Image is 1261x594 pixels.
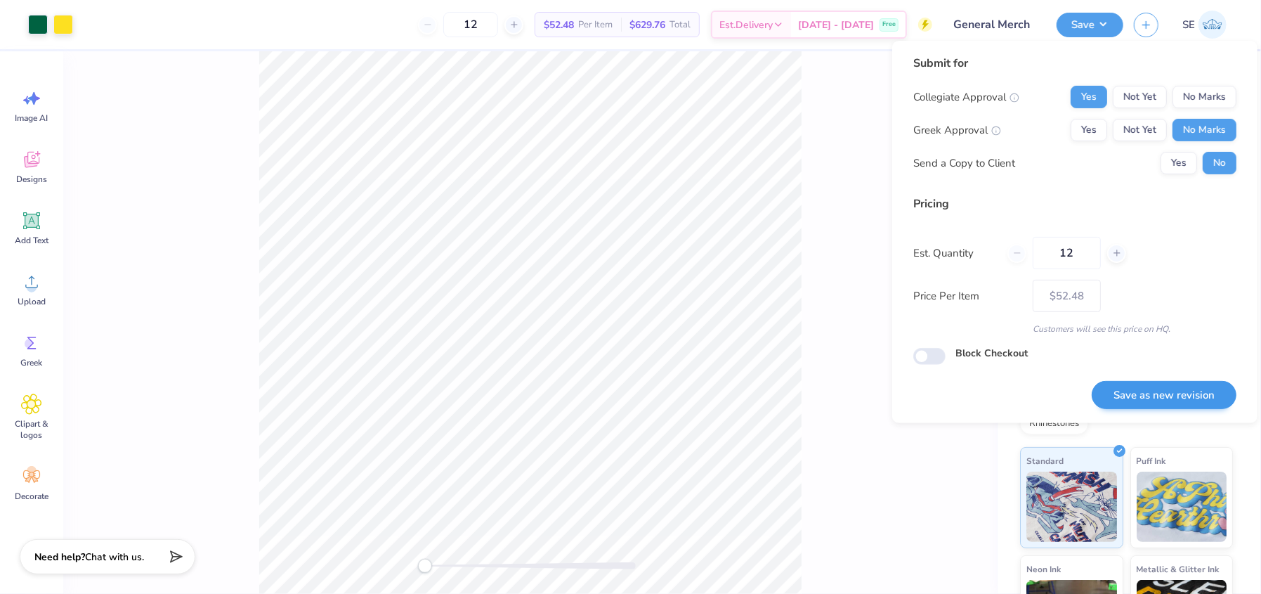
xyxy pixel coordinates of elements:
[1198,11,1227,39] img: Shirley Evaleen B
[1137,453,1166,468] span: Puff Ink
[913,245,997,262] label: Est. Quantity
[1092,381,1236,410] button: Save as new revision
[85,550,144,564] span: Chat with us.
[913,155,1015,172] div: Send a Copy to Client
[544,18,574,32] span: $52.48
[443,12,498,37] input: – –
[1172,86,1236,108] button: No Marks
[15,491,48,502] span: Decorate
[798,18,874,32] span: [DATE] - [DATE]
[1026,472,1117,542] img: Standard
[1026,562,1061,576] span: Neon Ink
[1071,86,1107,108] button: Yes
[629,18,665,32] span: $629.76
[913,288,1022,304] label: Price Per Item
[1203,152,1236,174] button: No
[1071,119,1107,141] button: Yes
[669,18,691,32] span: Total
[913,55,1236,72] div: Submit for
[1020,413,1088,434] div: Rhinestones
[16,174,47,185] span: Designs
[8,418,55,441] span: Clipart & logos
[34,550,85,564] strong: Need help?
[1176,11,1233,39] a: SE
[578,18,613,32] span: Per Item
[1172,119,1236,141] button: No Marks
[955,346,1028,361] label: Block Checkout
[913,323,1236,335] div: Customers will see this price on HQ.
[1137,562,1220,576] span: Metallic & Glitter Ink
[913,122,1001,138] div: Greek Approval
[15,112,48,124] span: Image AI
[1161,152,1197,174] button: Yes
[913,195,1236,212] div: Pricing
[882,20,896,30] span: Free
[15,235,48,246] span: Add Text
[1113,119,1167,141] button: Not Yet
[21,357,43,368] span: Greek
[418,559,432,573] div: Accessibility label
[1033,237,1101,269] input: – –
[719,18,773,32] span: Est. Delivery
[1182,17,1195,33] span: SE
[1137,472,1227,542] img: Puff Ink
[1057,13,1123,37] button: Save
[18,296,46,307] span: Upload
[1026,453,1064,468] span: Standard
[943,11,1046,39] input: Untitled Design
[1113,86,1167,108] button: Not Yet
[913,89,1019,105] div: Collegiate Approval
